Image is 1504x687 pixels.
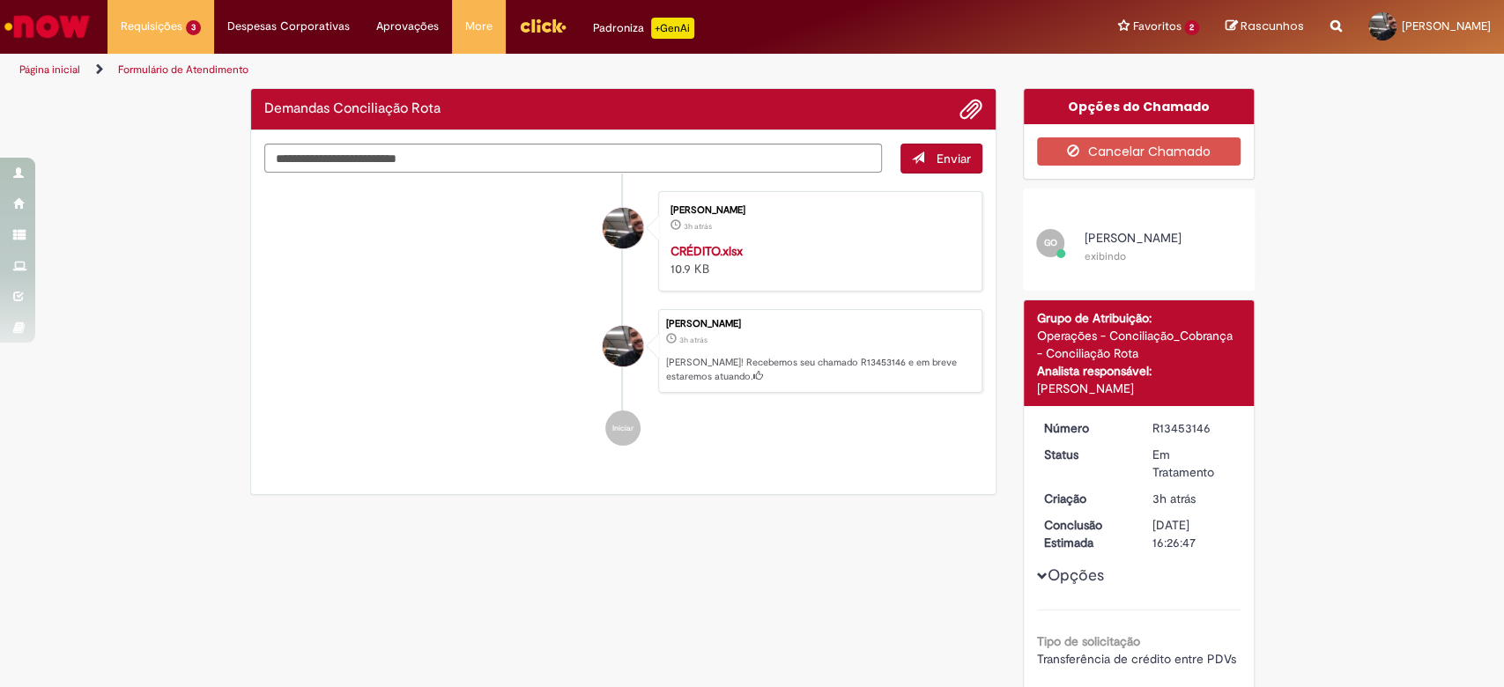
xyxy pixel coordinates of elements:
[651,18,694,39] p: +GenAi
[264,174,983,464] ul: Histórico de tíquete
[959,98,982,121] button: Adicionar anexos
[679,335,708,345] span: 3h atrás
[1152,419,1234,437] div: R13453146
[121,18,182,35] span: Requisições
[1037,380,1241,397] div: [PERSON_NAME]
[2,9,93,44] img: ServiceNow
[1031,516,1139,551] dt: Conclusão Estimada
[1184,20,1199,35] span: 2
[603,326,643,366] div: Vitor Rodrigues Barbosa
[937,151,971,166] span: Enviar
[1044,237,1057,248] span: GO
[227,18,350,35] span: Despesas Corporativas
[684,221,712,232] time: 27/08/2025 15:26:38
[376,18,439,35] span: Aprovações
[900,144,982,174] button: Enviar
[1402,18,1491,33] span: [PERSON_NAME]
[1152,491,1196,506] span: 3h atrás
[666,319,973,329] div: [PERSON_NAME]
[1024,89,1254,124] div: Opções do Chamado
[671,242,964,277] div: 10.9 KB
[684,221,712,232] span: 3h atrás
[1132,18,1181,35] span: Favoritos
[1241,18,1304,34] span: Rascunhos
[1037,651,1236,667] span: Transferência de crédito entre PDVs
[519,12,567,39] img: click_logo_yellow_360x200.png
[1037,327,1241,362] div: Operações - Conciliação_Cobrança - Conciliação Rota
[1037,309,1241,327] div: Grupo de Atribuição:
[671,243,743,259] a: CRÉDITO.xlsx
[13,54,989,86] ul: Trilhas de página
[465,18,493,35] span: More
[1085,230,1182,246] span: [PERSON_NAME]
[19,63,80,77] a: Página inicial
[264,309,983,394] li: Vitor Rodrigues Barbosa
[603,208,643,248] div: Vitor Rodrigues Barbosa
[1152,490,1234,507] div: 27/08/2025 15:26:43
[118,63,248,77] a: Formulário de Atendimento
[264,144,883,174] textarea: Digite sua mensagem aqui...
[1226,18,1304,35] a: Rascunhos
[1152,516,1234,551] div: [DATE] 16:26:47
[671,205,964,216] div: [PERSON_NAME]
[1037,137,1241,166] button: Cancelar Chamado
[1031,446,1139,463] dt: Status
[679,335,708,345] time: 27/08/2025 15:26:43
[1031,490,1139,507] dt: Criação
[1152,446,1234,481] div: Em Tratamento
[1085,249,1126,263] small: exibindo
[593,18,694,39] div: Padroniza
[1037,362,1241,380] div: Analista responsável:
[1152,491,1196,506] time: 27/08/2025 15:26:43
[186,20,201,35] span: 3
[1037,633,1140,649] b: Tipo de solicitação
[264,101,441,117] h2: Demandas Conciliação Rota Histórico de tíquete
[666,356,973,383] p: [PERSON_NAME]! Recebemos seu chamado R13453146 e em breve estaremos atuando.
[1031,419,1139,437] dt: Número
